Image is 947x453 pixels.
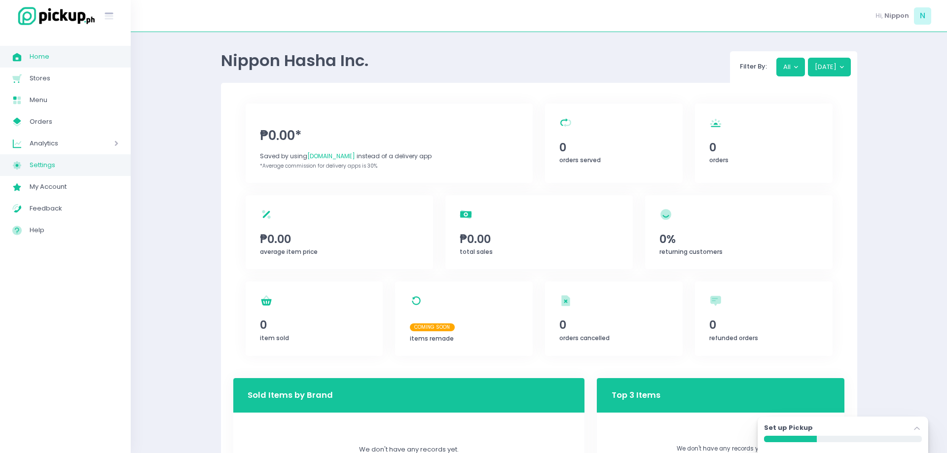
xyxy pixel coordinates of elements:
[30,94,118,106] span: Menu
[545,281,683,356] a: 0orders cancelled
[645,195,833,269] a: 0%returning customers
[260,316,368,333] span: 0
[914,7,931,25] span: N
[30,180,118,193] span: My Account
[559,316,668,333] span: 0
[260,126,518,145] span: ₱0.00*
[30,115,118,128] span: Orders
[260,152,518,161] div: Saved by using instead of a delivery app
[559,334,610,342] span: orders cancelled
[30,50,118,63] span: Home
[875,11,883,21] span: Hi,
[307,152,355,160] span: [DOMAIN_NAME]
[695,104,833,183] a: 0orders
[659,247,723,256] span: returning customers
[410,323,455,331] span: Coming Soon
[709,334,758,342] span: refunded orders
[736,62,770,71] span: Filter By:
[30,159,118,172] span: Settings
[248,389,333,401] h3: Sold Items by Brand
[460,247,493,256] span: total sales
[460,231,619,247] span: ₱0.00
[808,58,851,76] button: [DATE]
[709,156,728,164] span: orders
[410,334,454,343] span: items remade
[776,58,805,76] button: All
[612,381,660,409] h3: Top 3 Items
[30,202,118,215] span: Feedback
[30,72,118,85] span: Stores
[221,49,368,71] span: Nippon Hasha Inc.
[764,423,813,433] label: Set up Pickup
[445,195,633,269] a: ₱0.00total sales
[30,224,118,237] span: Help
[260,231,419,247] span: ₱0.00
[709,139,818,156] span: 0
[695,281,833,356] a: 0refunded orders
[30,137,86,150] span: Analytics
[559,139,668,156] span: 0
[260,162,377,170] span: *Average commission for delivery apps is 30%
[659,231,818,247] span: 0%
[260,334,289,342] span: item sold
[559,156,601,164] span: orders served
[545,104,683,183] a: 0orders served
[12,5,96,27] img: logo
[246,195,433,269] a: ₱0.00average item price
[246,281,383,356] a: 0item sold
[884,11,909,21] span: Nippon
[260,247,318,256] span: average item price
[709,316,818,333] span: 0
